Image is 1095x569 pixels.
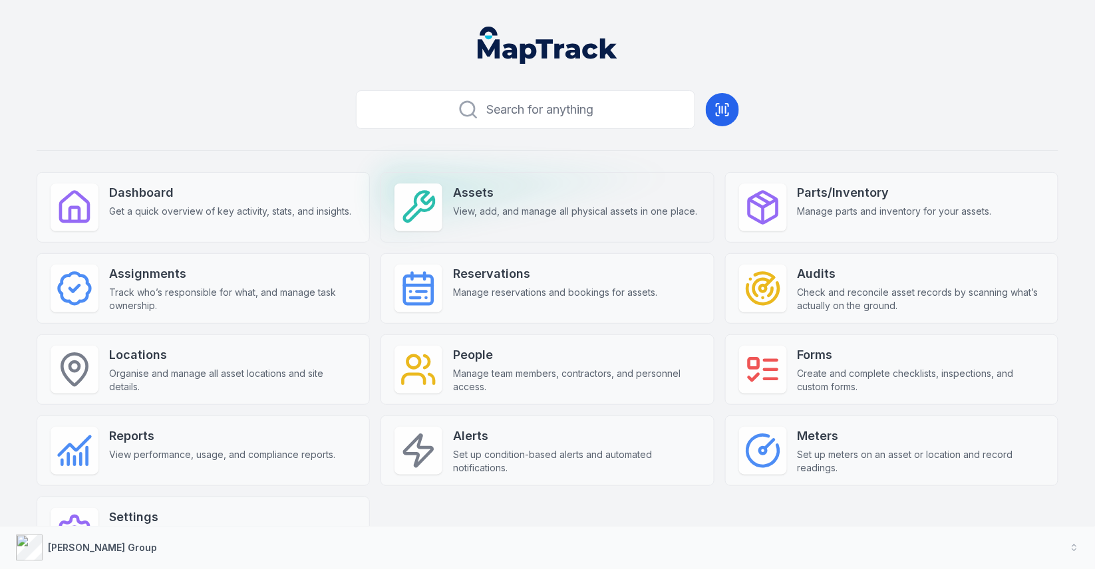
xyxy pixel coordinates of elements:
strong: People [453,346,700,364]
a: Parts/InventoryManage parts and inventory for your assets. [725,172,1058,243]
span: Create and complete checklists, inspections, and custom forms. [798,367,1044,394]
span: Search for anything [487,100,594,119]
span: Get a quick overview of key activity, stats, and insights. [109,205,351,218]
span: Track who’s responsible for what, and manage task ownership. [109,286,356,312]
a: ReservationsManage reservations and bookings for assets. [381,253,714,324]
a: MetersSet up meters on an asset or location and record readings. [725,415,1058,486]
a: PeopleManage team members, contractors, and personnel access. [381,334,714,405]
strong: Settings [109,508,356,526]
strong: Forms [798,346,1044,364]
a: ReportsView performance, usage, and compliance reports. [37,415,370,486]
a: AssetsView, add, and manage all physical assets in one place. [381,172,714,243]
span: Set up condition-based alerts and automated notifications. [453,448,700,475]
a: AlertsSet up condition-based alerts and automated notifications. [381,415,714,486]
a: AssignmentsTrack who’s responsible for what, and manage task ownership. [37,253,370,324]
a: AuditsCheck and reconcile asset records by scanning what’s actually on the ground. [725,253,1058,324]
strong: Assets [453,183,697,202]
strong: Reservations [453,265,657,283]
strong: [PERSON_NAME] Group [48,542,157,553]
strong: Meters [798,427,1044,445]
strong: Assignments [109,265,356,283]
span: Check and reconcile asset records by scanning what’s actually on the ground. [798,286,1044,312]
span: Set up meters on an asset or location and record readings. [798,448,1044,475]
a: FormsCreate and complete checklists, inspections, and custom forms. [725,334,1058,405]
nav: Global [456,27,639,64]
strong: Audits [798,265,1044,283]
button: Search for anything [356,90,695,129]
span: Organise and manage all asset locations and site details. [109,367,356,394]
span: View, add, and manage all physical assets in one place. [453,205,697,218]
strong: Alerts [453,427,700,445]
a: SettingsConfigure app preferences, integrations, and permissions. [37,497,370,567]
a: LocationsOrganise and manage all asset locations and site details. [37,334,370,405]
span: Manage reservations and bookings for assets. [453,286,657,299]
span: Manage team members, contractors, and personnel access. [453,367,700,394]
strong: Reports [109,427,335,445]
strong: Locations [109,346,356,364]
strong: Dashboard [109,183,351,202]
a: DashboardGet a quick overview of key activity, stats, and insights. [37,172,370,243]
span: Manage parts and inventory for your assets. [798,205,992,218]
strong: Parts/Inventory [798,183,992,202]
span: View performance, usage, and compliance reports. [109,448,335,461]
